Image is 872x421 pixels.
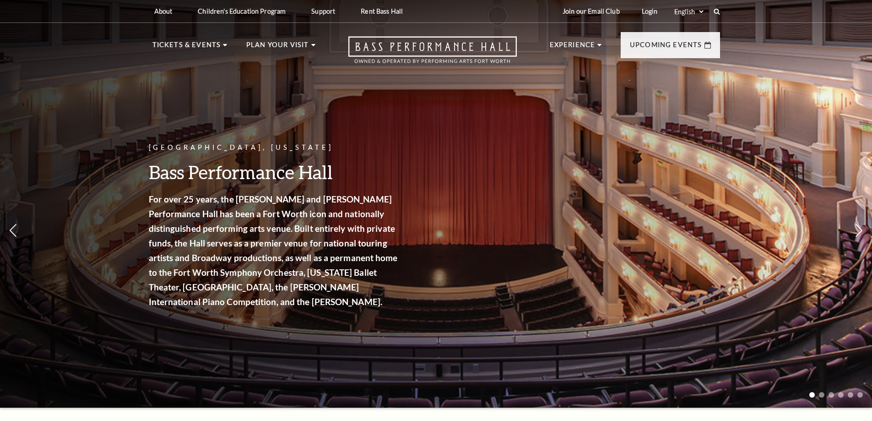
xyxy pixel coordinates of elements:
[149,142,401,153] p: [GEOGRAPHIC_DATA], [US_STATE]
[149,194,398,307] strong: For over 25 years, the [PERSON_NAME] and [PERSON_NAME] Performance Hall has been a Fort Worth ico...
[311,7,335,15] p: Support
[149,160,401,184] h3: Bass Performance Hall
[630,39,702,56] p: Upcoming Events
[152,39,221,56] p: Tickets & Events
[672,7,705,16] select: Select:
[550,39,596,56] p: Experience
[361,7,403,15] p: Rent Bass Hall
[246,39,309,56] p: Plan Your Visit
[154,7,173,15] p: About
[198,7,286,15] p: Children's Education Program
